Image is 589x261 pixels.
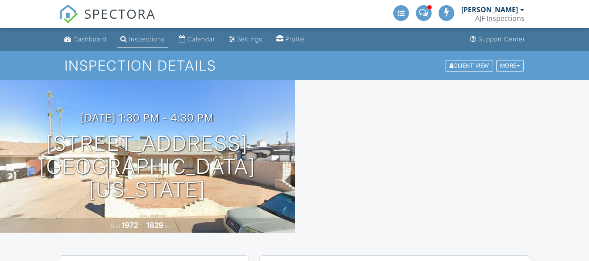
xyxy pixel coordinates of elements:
a: Calendar [175,31,218,47]
div: 1829 [146,220,163,230]
span: SPECTORA [84,4,156,23]
span: sq. ft. [165,223,177,229]
a: Dashboard [61,31,110,47]
a: Inspections [117,31,168,47]
a: Profile [273,31,309,47]
div: 1972 [122,220,138,230]
div: Support Center [478,35,525,43]
div: More [496,60,524,71]
a: SPECTORA [59,12,156,30]
a: Client View [445,62,495,68]
div: [PERSON_NAME] [461,5,518,14]
h1: [STREET_ADDRESS] [GEOGRAPHIC_DATA][US_STATE] [14,132,281,201]
h1: Inspection Details [65,58,524,73]
span: Built [111,223,120,229]
div: Client View [446,60,493,71]
a: Settings [225,31,266,47]
div: AJF Inspections [475,14,524,23]
div: Inspections [129,35,165,43]
div: Settings [237,35,262,43]
a: Support Center [466,31,528,47]
div: Dashboard [73,35,106,43]
div: Calendar [187,35,215,43]
h3: [DATE] 1:30 pm - 4:30 pm [81,112,214,124]
div: Profile [286,35,305,43]
img: The Best Home Inspection Software - Spectora [59,4,78,24]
